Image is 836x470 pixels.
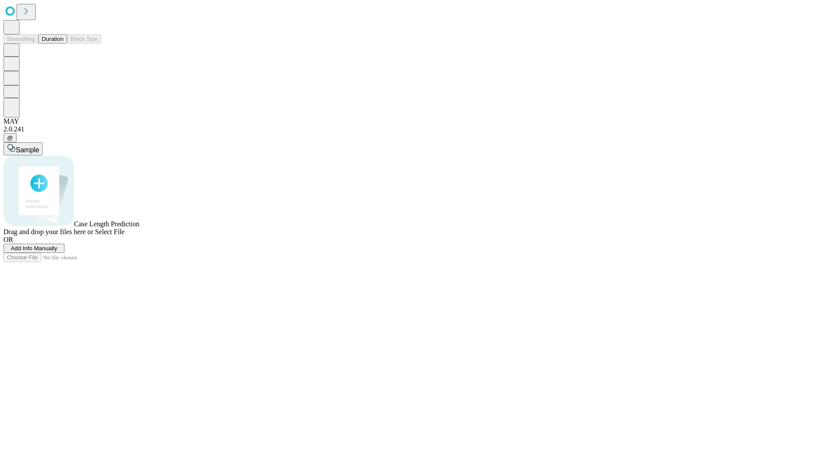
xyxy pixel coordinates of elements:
[3,142,43,155] button: Sample
[3,34,38,44] button: Smoothing
[67,34,101,44] button: Block Size
[3,244,64,253] button: Add Info Manually
[11,245,57,252] span: Add Info Manually
[74,220,139,228] span: Case Length Prediction
[7,134,13,141] span: @
[38,34,67,44] button: Duration
[3,125,833,133] div: 2.0.241
[3,236,13,243] span: OR
[3,117,833,125] div: MAY
[3,133,17,142] button: @
[16,146,39,154] span: Sample
[95,228,125,235] span: Select File
[3,228,93,235] span: Drag and drop your files here or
